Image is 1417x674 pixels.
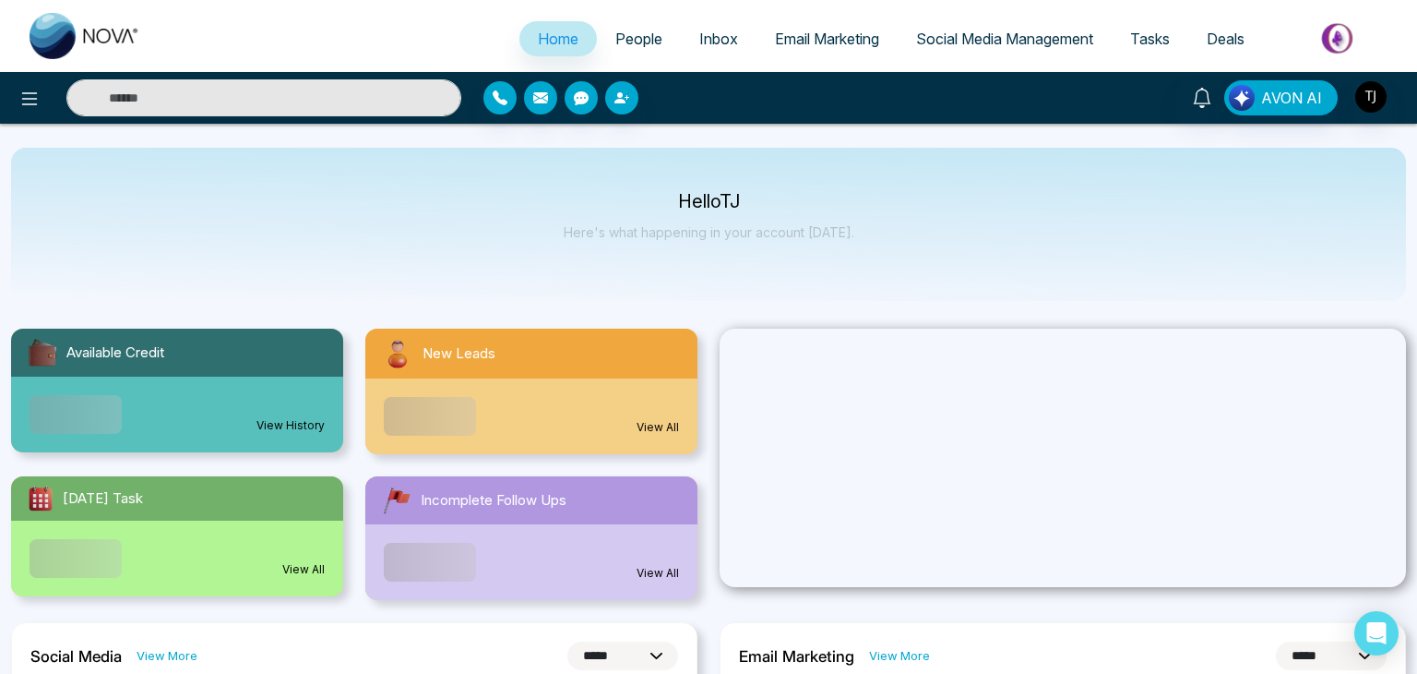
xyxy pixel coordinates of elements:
[681,21,756,56] a: Inbox
[26,484,55,513] img: todayTask.svg
[354,329,708,454] a: New LeadsView All
[597,21,681,56] a: People
[869,647,930,665] a: View More
[1207,30,1244,48] span: Deals
[380,336,415,371] img: newLeads.svg
[26,336,59,369] img: availableCredit.svg
[519,21,597,56] a: Home
[1354,611,1399,656] div: Open Intercom Messenger
[756,21,898,56] a: Email Marketing
[63,488,143,510] span: [DATE] Task
[30,647,122,666] h2: Social Media
[1188,21,1263,56] a: Deals
[564,224,854,240] p: Here's what happening in your account [DATE].
[30,13,140,59] img: Nova CRM Logo
[137,647,197,665] a: View More
[256,417,325,434] a: View History
[898,21,1112,56] a: Social Media Management
[354,476,708,600] a: Incomplete Follow UpsView All
[739,647,854,666] h2: Email Marketing
[1272,18,1406,59] img: Market-place.gif
[1224,80,1338,115] button: AVON AI
[637,419,679,436] a: View All
[1112,21,1188,56] a: Tasks
[1261,87,1322,109] span: AVON AI
[1130,30,1170,48] span: Tasks
[637,565,679,582] a: View All
[421,490,566,512] span: Incomplete Follow Ups
[380,484,413,517] img: followUps.svg
[699,30,738,48] span: Inbox
[564,194,854,210] p: Hello TJ
[423,343,495,365] span: New Leads
[538,30,578,48] span: Home
[775,30,879,48] span: Email Marketing
[1355,81,1387,113] img: User Avatar
[282,561,325,578] a: View All
[615,30,662,48] span: People
[916,30,1093,48] span: Social Media Management
[66,343,164,364] span: Available Credit
[1229,85,1255,111] img: Lead Flow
